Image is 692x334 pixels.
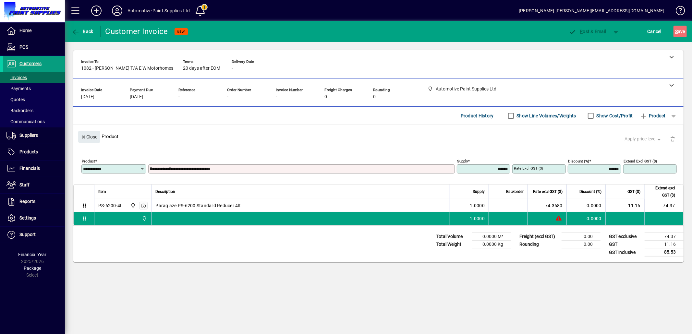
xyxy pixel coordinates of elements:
[183,66,220,71] span: 20 days after EOM
[98,202,123,209] div: PS-6200-4L
[19,61,42,66] span: Customers
[514,166,543,171] mat-label: Rate excl GST ($)
[645,248,684,256] td: 85.53
[70,26,95,37] button: Back
[533,188,563,195] span: Rate excl GST ($)
[3,210,65,226] a: Settings
[622,133,665,145] button: Apply price level
[566,199,605,212] td: 0.0000
[627,188,640,195] span: GST ($)
[458,110,496,122] button: Product History
[150,166,169,171] mat-label: Description
[78,131,100,143] button: Close
[470,202,485,209] span: 1.0000
[227,94,228,100] span: -
[81,66,173,71] span: 1082 - [PERSON_NAME] T/A E W Motorhomes
[19,232,36,237] span: Support
[516,113,576,119] label: Show Line Volumes/Weights
[3,116,65,127] a: Communications
[606,233,645,241] td: GST exclusive
[649,185,675,199] span: Extend excl GST ($)
[324,94,327,100] span: 0
[72,29,93,34] span: Back
[532,202,563,209] div: 74.3680
[580,29,583,34] span: P
[3,127,65,144] a: Suppliers
[6,86,31,91] span: Payments
[569,29,606,34] span: ost & Email
[671,1,684,22] a: Knowledge Base
[156,202,241,209] span: Paraglaze PS-6200 Standard Reducer 4lt
[3,161,65,177] a: Financials
[516,241,562,248] td: Rounding
[276,94,277,100] span: -
[19,215,36,221] span: Settings
[3,23,65,39] a: Home
[6,108,33,113] span: Backorders
[519,6,664,16] div: [PERSON_NAME] [PERSON_NAME][EMAIL_ADDRESS][DOMAIN_NAME]
[19,182,30,187] span: Staff
[19,28,31,33] span: Home
[232,66,233,71] span: -
[98,188,106,195] span: Item
[472,233,511,241] td: 0.0000 M³
[6,97,25,102] span: Quotes
[566,212,605,225] td: 0.0000
[624,159,657,163] mat-label: Extend excl GST ($)
[127,6,190,16] div: Automotive Paint Supplies Ltd
[675,29,678,34] span: S
[665,136,680,142] app-page-header-button: Delete
[470,215,485,222] span: 1.0000
[665,131,680,147] button: Delete
[3,177,65,193] a: Staff
[562,233,601,241] td: 0.00
[461,111,494,121] span: Product History
[3,144,65,160] a: Products
[86,5,107,17] button: Add
[565,26,610,37] button: Post & Email
[73,125,684,148] div: Product
[130,94,143,100] span: [DATE]
[3,105,65,116] a: Backorders
[81,94,94,100] span: [DATE]
[3,39,65,55] a: POS
[107,5,127,17] button: Profile
[81,132,98,142] span: Close
[568,159,589,163] mat-label: Discount (%)
[3,94,65,105] a: Quotes
[65,26,101,37] app-page-header-button: Back
[82,159,95,163] mat-label: Product
[606,241,645,248] td: GST
[606,248,645,256] td: GST inclusive
[579,188,601,195] span: Discount (%)
[129,202,136,209] span: Automotive Paint Supplies Ltd
[3,227,65,243] a: Support
[77,134,102,139] app-page-header-button: Close
[625,136,662,142] span: Apply price level
[3,72,65,83] a: Invoices
[506,188,524,195] span: Backorder
[433,241,472,248] td: Total Weight
[645,233,684,241] td: 74.37
[562,241,601,248] td: 0.00
[6,75,27,80] span: Invoices
[19,166,40,171] span: Financials
[373,94,376,100] span: 0
[19,149,38,154] span: Products
[472,241,511,248] td: 0.0000 Kg
[648,26,662,37] span: Cancel
[516,233,562,241] td: Freight (excl GST)
[3,83,65,94] a: Payments
[457,159,468,163] mat-label: Supply
[19,44,28,50] span: POS
[24,266,41,271] span: Package
[6,119,45,124] span: Communications
[674,26,687,37] button: Save
[595,113,633,119] label: Show Cost/Profit
[18,252,47,257] span: Financial Year
[646,26,663,37] button: Cancel
[3,194,65,210] a: Reports
[644,199,683,212] td: 74.37
[473,188,485,195] span: Supply
[675,26,685,37] span: ave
